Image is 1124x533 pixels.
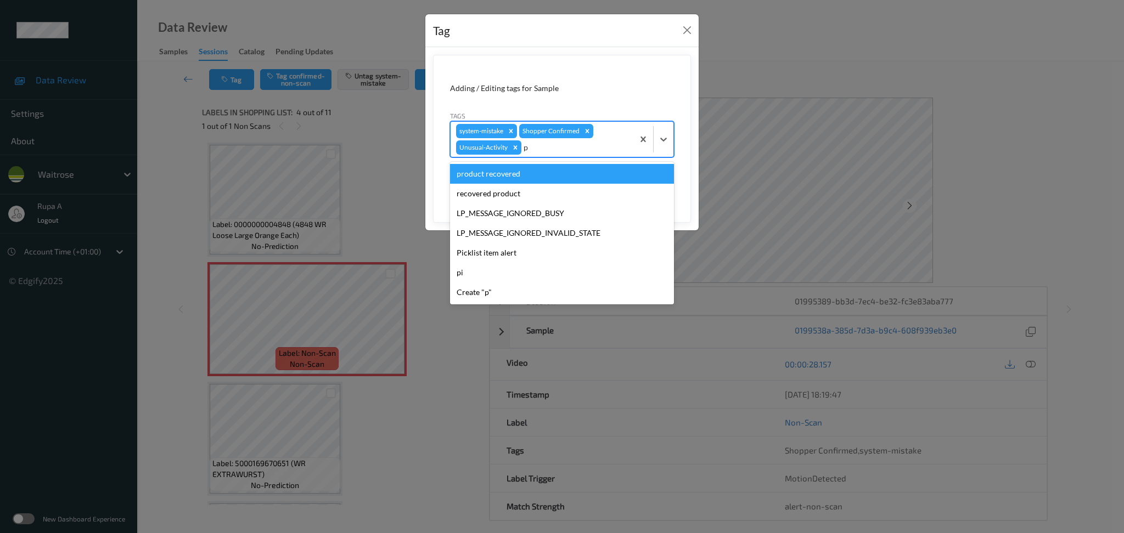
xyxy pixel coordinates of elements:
[519,124,581,138] div: Shopper Confirmed
[456,124,505,138] div: system-mistake
[450,164,674,184] div: product recovered
[450,184,674,203] div: recovered product
[679,22,695,38] button: Close
[581,124,593,138] div: Remove Shopper Confirmed
[450,263,674,282] div: pi
[450,203,674,223] div: LP_MESSAGE_IGNORED_BUSY
[509,140,521,155] div: Remove Unusual-Activity
[450,83,674,94] div: Adding / Editing tags for Sample
[456,140,509,155] div: Unusual-Activity
[450,223,674,243] div: LP_MESSAGE_IGNORED_INVALID_STATE
[450,111,465,121] label: Tags
[450,243,674,263] div: Picklist item alert
[450,282,674,302] div: Create "p"
[505,124,517,138] div: Remove system-mistake
[433,22,450,39] div: Tag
